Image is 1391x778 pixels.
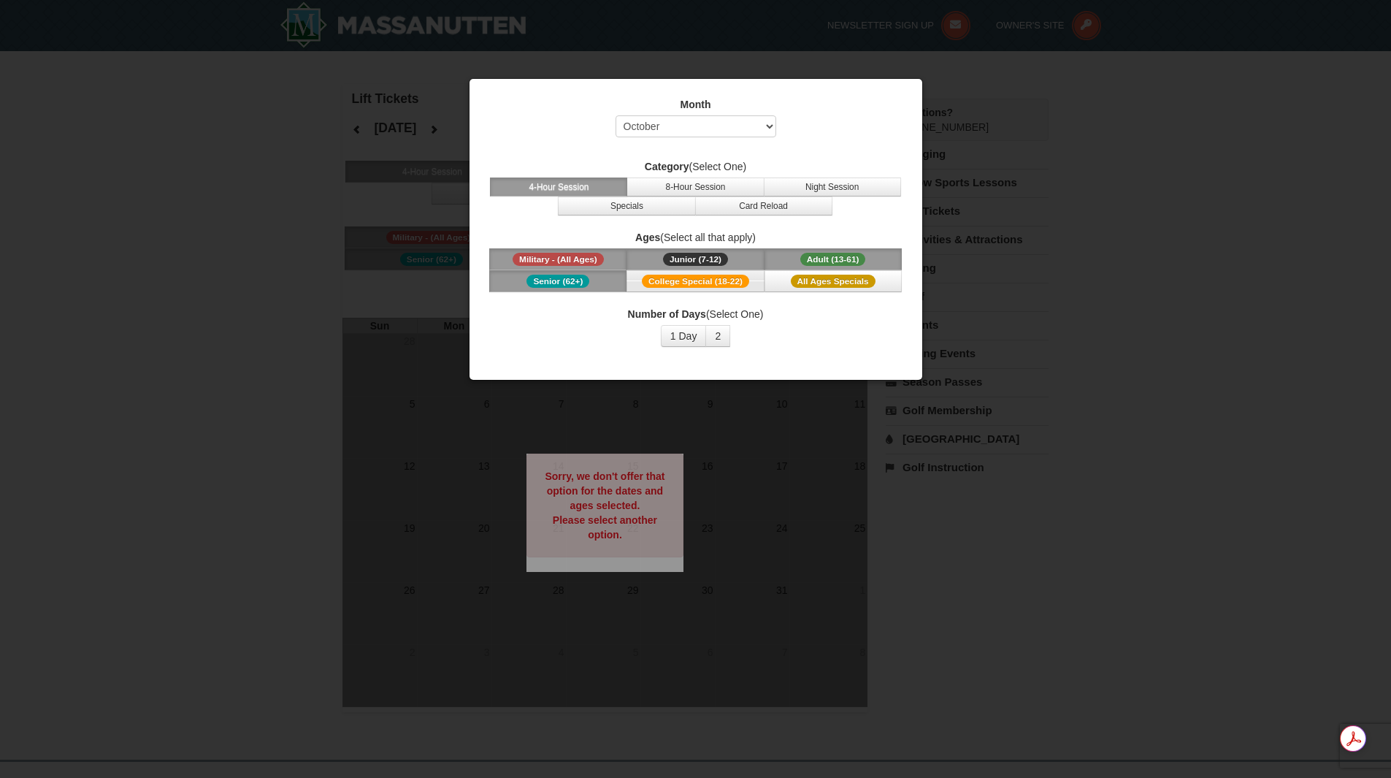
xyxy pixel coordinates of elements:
[526,275,589,288] span: Senior (62+)
[645,161,689,172] strong: Category
[705,325,730,347] button: 2
[628,308,706,320] strong: Number of Days
[488,307,904,321] label: (Select One)
[695,197,832,216] button: Card Reload
[661,325,707,347] button: 1 Day
[791,275,875,288] span: All Ages Specials
[488,230,904,245] label: (Select all that apply)
[765,248,902,270] button: Adult (13-61)
[489,270,626,292] button: Senior (62+)
[626,178,764,197] button: 8-Hour Session
[490,178,627,197] button: 4-Hour Session
[558,197,695,216] button: Specials
[489,248,626,270] button: Military - (All Ages)
[626,270,764,292] button: College Special (18-22)
[626,248,764,270] button: Junior (7-12)
[800,253,866,266] span: Adult (13-61)
[681,99,711,110] strong: Month
[513,253,604,266] span: Military - (All Ages)
[765,270,902,292] button: All Ages Specials
[545,470,664,541] strong: Sorry, we don't offer that option for the dates and ages selected. Please select another option.
[764,178,901,197] button: Night Session
[663,253,728,266] span: Junior (7-12)
[635,232,660,243] strong: Ages
[488,159,904,174] label: (Select One)
[642,275,749,288] span: College Special (18-22)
